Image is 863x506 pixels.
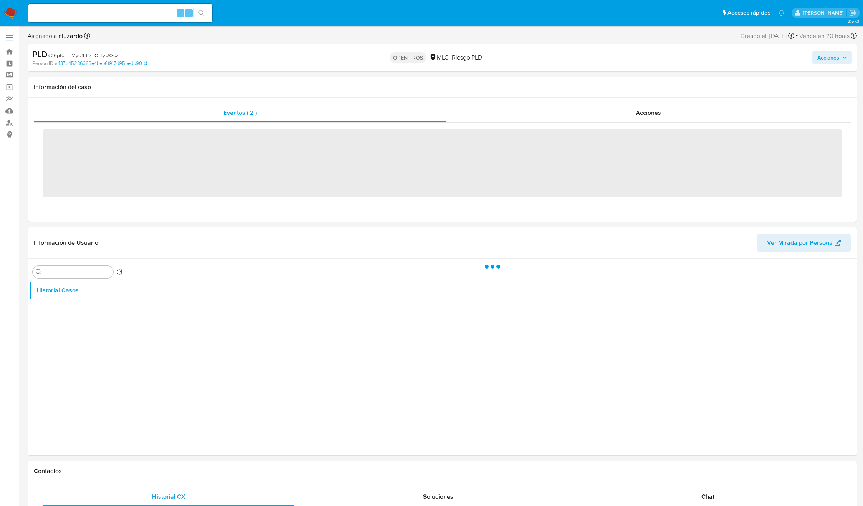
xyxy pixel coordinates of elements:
[429,53,449,62] div: MLC
[193,8,209,18] button: search-icon
[30,337,126,355] button: Cruces y Relaciones
[57,32,83,40] b: nluzardo
[116,269,122,277] button: Volver al orden por defecto
[778,10,785,16] a: Notificaciones
[757,234,851,252] button: Ver Mirada por Persona
[28,32,83,40] span: Asignado a
[849,9,857,17] a: Salir
[152,492,185,501] span: Historial CX
[177,9,184,17] span: Alt
[423,492,453,501] span: Soluciones
[30,392,126,410] button: Anticipos de dinero
[34,83,851,91] h1: Información del caso
[48,51,119,59] span: # 26ptoFLlMyofFlfzFOHyUOcz
[799,32,850,40] span: Vence en 20 horas
[43,269,110,276] input: Buscar
[30,318,126,337] button: KYC
[701,492,714,501] span: Chat
[727,9,770,17] span: Accesos rápidos
[30,373,126,392] button: Archivos adjuntos
[34,467,851,475] h1: Contactos
[43,129,842,197] span: ‌
[636,108,661,117] span: Acciones
[36,269,42,275] button: Buscar
[32,48,48,60] b: PLD
[30,300,126,318] button: General
[28,8,212,18] input: Buscar usuario o caso...
[484,53,494,62] span: MID
[803,9,846,17] p: nicolas.luzardo@mercadolibre.com
[817,51,839,64] span: Acciones
[796,31,798,41] span: -
[30,429,126,447] button: Cuentas Bancarias
[767,234,833,252] span: Ver Mirada por Persona
[223,108,257,117] span: Eventos ( 2 )
[30,410,126,429] button: Créditos
[741,31,794,41] div: Creado el: [DATE]
[188,9,190,17] span: s
[34,239,98,247] h1: Información de Usuario
[30,281,126,300] button: Historial Casos
[390,52,426,63] p: OPEN - ROS
[32,60,53,67] b: Person ID
[452,53,494,62] span: Riesgo PLD:
[812,51,852,64] button: Acciones
[30,355,126,373] button: Documentación
[55,60,147,67] a: a437b45286363e4beb6f917d95bedb90
[30,447,126,466] button: Datos Modificados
